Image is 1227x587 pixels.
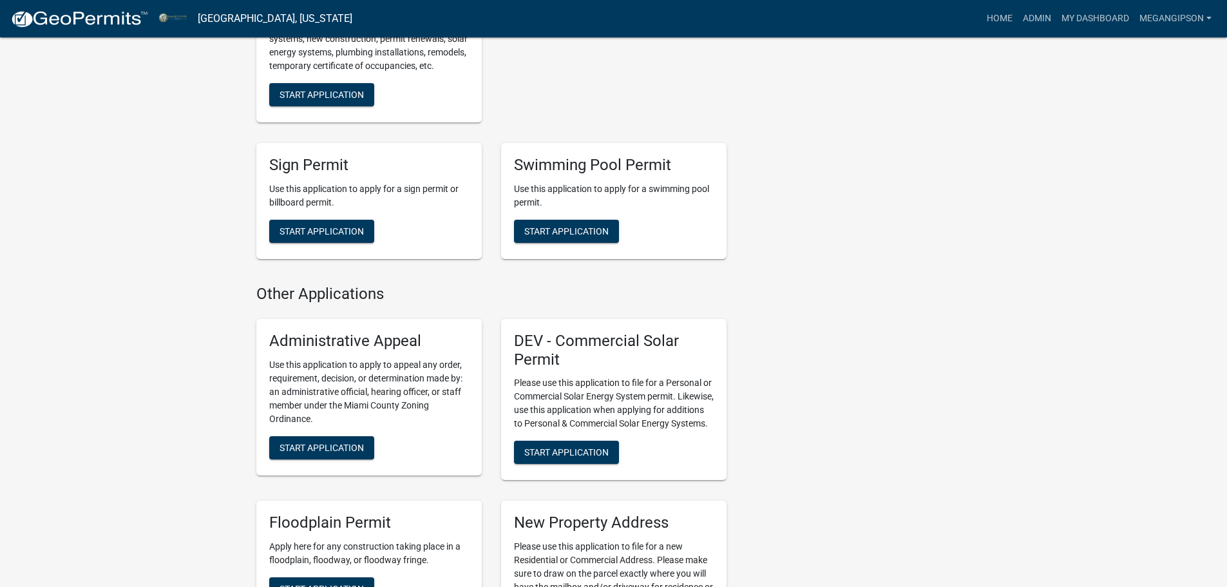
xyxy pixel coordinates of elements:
[514,332,714,369] h5: DEV - Commercial Solar Permit
[524,226,609,236] span: Start Application
[514,376,714,430] p: Please use this application to file for a Personal or Commercial Solar Energy System permit. Like...
[158,10,187,27] img: Miami County, Indiana
[280,442,364,452] span: Start Application
[269,436,374,459] button: Start Application
[1056,6,1134,31] a: My Dashboard
[269,156,469,175] h5: Sign Permit
[982,6,1018,31] a: Home
[514,441,619,464] button: Start Application
[269,514,469,532] h5: Floodplain Permit
[269,220,374,243] button: Start Application
[269,83,374,106] button: Start Application
[514,182,714,209] p: Use this application to apply for a swimming pool permit.
[280,90,364,100] span: Start Application
[1018,6,1056,31] a: Admin
[269,332,469,351] h5: Administrative Appeal
[524,447,609,457] span: Start Application
[269,182,469,209] p: Use this application to apply for a sign permit or billboard permit.
[269,358,469,426] p: Use this application to apply to appeal any order, requirement, decision, or determination made b...
[1134,6,1217,31] a: megangipson
[514,156,714,175] h5: Swimming Pool Permit
[514,514,714,532] h5: New Property Address
[256,285,727,303] h4: Other Applications
[198,8,352,30] a: [GEOGRAPHIC_DATA], [US_STATE]
[269,540,469,567] p: Apply here for any construction taking place in a floodplain, floodway, or floodway fringe.
[280,226,364,236] span: Start Application
[514,220,619,243] button: Start Application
